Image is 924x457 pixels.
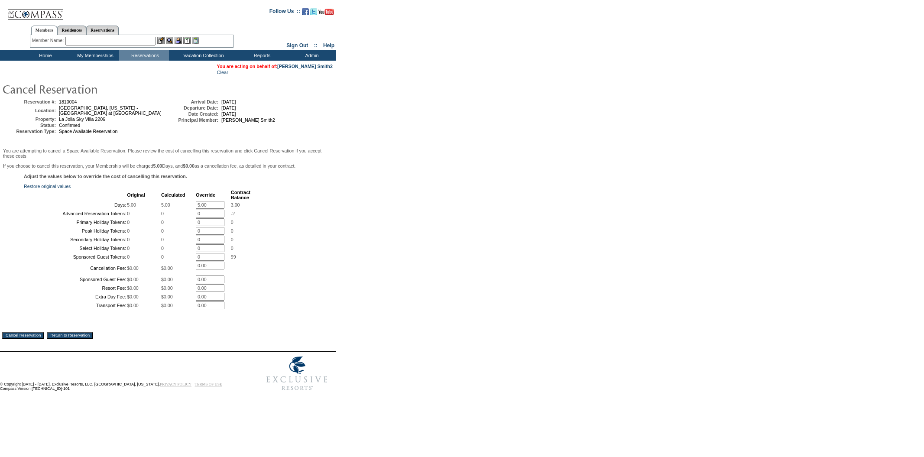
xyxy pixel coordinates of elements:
b: 5.00 [153,163,162,169]
td: Select Holiday Tokens: [25,244,126,252]
a: Subscribe to our YouTube Channel [318,11,334,16]
span: [DATE] [221,105,236,110]
a: Sign Out [286,42,308,49]
a: Restore original values [24,184,71,189]
span: $0.00 [127,294,139,299]
span: $0.00 [161,277,173,282]
img: b_edit.gif [157,37,165,44]
span: 0 [231,246,233,251]
b: Adjust the values below to override the cost of cancelling this reservation. [24,174,187,179]
td: Reservation Type: [4,129,56,134]
span: 3.00 [231,202,240,207]
td: Cancellation Fee: [25,262,126,275]
a: Members [31,26,58,35]
td: Sponsored Guest Tokens: [25,253,126,261]
span: 0 [161,228,164,233]
span: 0 [127,237,130,242]
span: 0 [161,254,164,259]
b: Override [196,192,215,198]
td: Sponsored Guest Fee: [25,275,126,283]
span: [PERSON_NAME] Smith2 [221,117,275,123]
img: Compass Home [7,2,64,20]
span: $0.00 [161,285,173,291]
p: You are attempting to cancel a Space Available Reservation. Please review the cost of cancelling ... [3,148,333,159]
span: [DATE] [221,99,236,104]
img: b_calculator.gif [192,37,199,44]
td: Resort Fee: [25,284,126,292]
td: Days: [25,201,126,209]
b: $0.00 [183,163,195,169]
td: My Memberships [69,50,119,61]
td: Transport Fee: [25,301,126,309]
td: Principal Member: [166,117,218,123]
div: Member Name: [32,37,65,44]
td: Vacation Collection [169,50,236,61]
span: You are acting on behalf of: [217,64,333,69]
span: :: [314,42,318,49]
a: Residences [57,26,86,35]
span: Confirmed [59,123,80,128]
img: Exclusive Resorts [258,352,336,395]
span: 5.00 [127,202,136,207]
a: Become our fan on Facebook [302,11,309,16]
span: $0.00 [161,303,173,308]
b: Original [127,192,145,198]
td: Secondary Holiday Tokens: [25,236,126,243]
img: Reservations [183,37,191,44]
td: Peak Holiday Tokens: [25,227,126,235]
td: Admin [286,50,336,61]
td: Reports [236,50,286,61]
span: 0 [127,220,130,225]
a: Help [323,42,334,49]
input: Return to Reservation [47,332,93,339]
span: 0 [231,228,233,233]
img: View [166,37,173,44]
td: Arrival Date: [166,99,218,104]
td: Reservations [119,50,169,61]
td: Departure Date: [166,105,218,110]
input: Cancel Reservation [2,332,44,339]
span: $0.00 [127,303,139,308]
td: Date Created: [166,111,218,117]
span: $0.00 [127,266,139,271]
img: Subscribe to our YouTube Channel [318,9,334,15]
span: $0.00 [127,277,139,282]
span: $0.00 [161,294,173,299]
span: 5.00 [161,202,170,207]
td: Status: [4,123,56,128]
a: TERMS OF USE [195,382,222,386]
span: [DATE] [221,111,236,117]
span: 0 [127,246,130,251]
span: $0.00 [127,285,139,291]
span: 99 [231,254,236,259]
td: Advanced Reservation Tokens: [25,210,126,217]
span: [GEOGRAPHIC_DATA], [US_STATE] - [GEOGRAPHIC_DATA] at [GEOGRAPHIC_DATA] [59,105,162,116]
img: Become our fan on Facebook [302,8,309,15]
span: $0.00 [161,266,173,271]
td: Reservation #: [4,99,56,104]
td: Follow Us :: [269,7,300,18]
span: 0 [231,220,233,225]
a: Follow us on Twitter [310,11,317,16]
span: 0 [127,211,130,216]
span: Space Available Reservation [59,129,117,134]
p: If you choose to cancel this reservation, your Membership will be charged Days, and as a cancella... [3,163,333,169]
td: Home [19,50,69,61]
a: Reservations [86,26,119,35]
span: 0 [161,237,164,242]
span: 0 [161,220,164,225]
a: PRIVACY POLICY [160,382,191,386]
span: La Jolla Sky Villa 2206 [59,117,105,122]
span: 0 [161,211,164,216]
td: Primary Holiday Tokens: [25,218,126,226]
a: Clear [217,70,228,75]
td: Location: [4,105,56,116]
img: pgTtlCancelRes.gif [2,80,175,97]
span: 0 [127,228,130,233]
span: 0 [127,254,130,259]
td: Property: [4,117,56,122]
img: Follow us on Twitter [310,8,317,15]
span: 0 [161,246,164,251]
span: 1810004 [59,99,77,104]
img: Impersonate [175,37,182,44]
